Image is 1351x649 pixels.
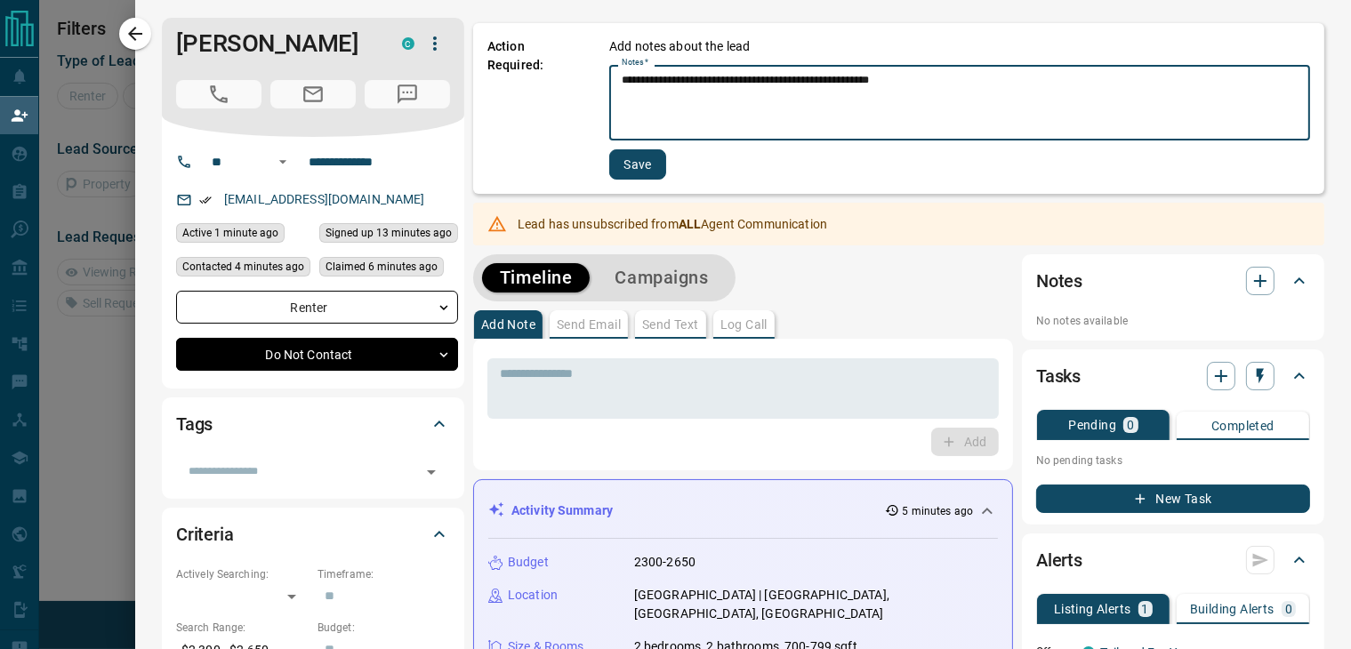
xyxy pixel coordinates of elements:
[272,151,294,172] button: Open
[679,217,701,231] strong: ALL
[508,586,558,605] p: Location
[419,460,444,485] button: Open
[1036,355,1310,397] div: Tasks
[1190,603,1275,615] p: Building Alerts
[1285,603,1292,615] p: 0
[176,566,309,582] p: Actively Searching:
[176,223,310,248] div: Fri Aug 15 2025
[176,29,375,58] h1: [PERSON_NAME]
[634,586,998,623] p: [GEOGRAPHIC_DATA] | [GEOGRAPHIC_DATA], [GEOGRAPHIC_DATA], [GEOGRAPHIC_DATA]
[319,257,458,282] div: Fri Aug 15 2025
[176,338,458,371] div: Do Not Contact
[482,263,591,292] button: Timeline
[176,80,261,108] span: Call
[1036,267,1082,295] h2: Notes
[1036,447,1310,474] p: No pending tasks
[182,224,278,242] span: Active 1 minute ago
[1036,260,1310,302] div: Notes
[1127,419,1134,431] p: 0
[176,513,450,556] div: Criteria
[224,192,425,206] a: [EMAIL_ADDRESS][DOMAIN_NAME]
[1036,539,1310,581] div: Alerts
[903,503,973,519] p: 5 minutes ago
[176,403,450,445] div: Tags
[176,620,309,636] p: Search Range:
[1036,485,1310,513] button: New Task
[622,57,648,68] label: Notes
[609,37,750,56] p: Add notes about the lead
[318,566,450,582] p: Timeframe:
[326,258,438,276] span: Claimed 6 minutes ago
[511,501,613,520] p: Activity Summary
[176,410,213,438] h2: Tags
[402,37,414,50] div: condos.ca
[597,263,726,292] button: Campaigns
[518,208,827,240] div: Lead has unsubscribed from Agent Communication
[176,520,234,549] h2: Criteria
[318,620,450,636] p: Budget:
[488,494,998,527] div: Activity Summary5 minutes ago
[270,80,356,108] span: Email
[487,37,583,180] p: Action Required:
[182,258,304,276] span: Contacted 4 minutes ago
[1036,546,1082,574] h2: Alerts
[199,194,212,206] svg: Email Verified
[1054,603,1131,615] p: Listing Alerts
[176,291,458,324] div: Renter
[319,223,458,248] div: Fri Aug 15 2025
[176,257,310,282] div: Fri Aug 15 2025
[365,80,450,108] span: Message
[481,318,535,331] p: Add Note
[326,224,452,242] span: Signed up 13 minutes ago
[634,553,696,572] p: 2300-2650
[1142,603,1149,615] p: 1
[1068,419,1116,431] p: Pending
[1036,362,1081,390] h2: Tasks
[1211,420,1275,432] p: Completed
[508,553,549,572] p: Budget
[609,149,666,180] button: Save
[1036,313,1310,329] p: No notes available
